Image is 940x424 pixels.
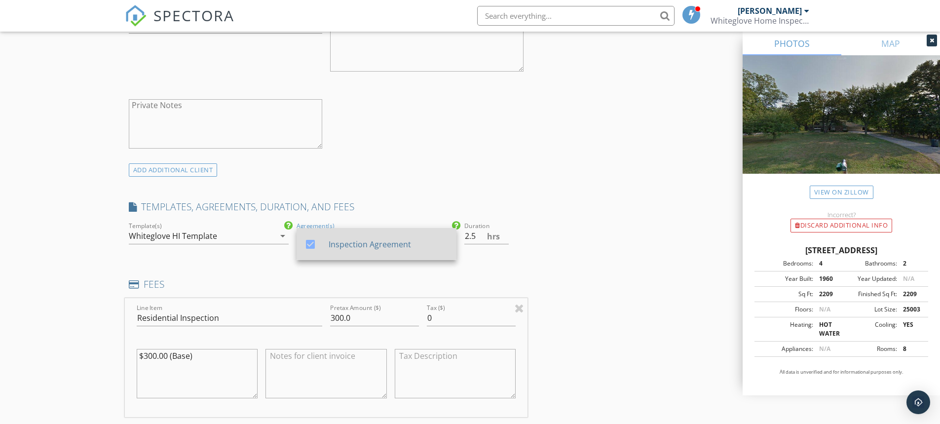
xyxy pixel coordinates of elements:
[129,163,218,177] div: ADD ADDITIONAL client
[129,278,524,291] h4: FEES
[819,345,830,353] span: N/A
[819,305,830,313] span: N/A
[897,259,925,268] div: 2
[153,5,234,26] span: SPECTORA
[757,305,813,314] div: Floors:
[743,55,940,197] img: streetview
[813,259,841,268] div: 4
[897,290,925,299] div: 2209
[897,320,925,338] div: YES
[841,305,897,314] div: Lot Size:
[841,320,897,338] div: Cooling:
[754,244,928,256] div: [STREET_ADDRESS]
[813,274,841,283] div: 1960
[813,290,841,299] div: 2209
[757,345,813,353] div: Appliances:
[125,13,234,34] a: SPECTORA
[328,238,448,250] div: Inspection Agreement
[903,274,914,283] span: N/A
[841,32,940,55] a: MAP
[125,5,147,27] img: The Best Home Inspection Software - Spectora
[487,232,500,240] span: hrs
[464,228,509,244] input: 0.0
[754,369,928,376] p: All data is unverified and for informational purposes only.
[129,231,217,240] div: Whiteglove HI Template
[129,200,524,213] h4: TEMPLATES, AGREEMENTS, DURATION, AND FEES
[841,274,897,283] div: Year Updated:
[277,230,289,242] i: arrow_drop_down
[897,305,925,314] div: 25003
[757,290,813,299] div: Sq Ft:
[897,345,925,353] div: 8
[810,186,873,199] a: View on Zillow
[711,16,809,26] div: Whiteglove Home Inspection, LLC
[841,259,897,268] div: Bathrooms:
[906,390,930,414] div: Open Intercom Messenger
[738,6,802,16] div: [PERSON_NAME]
[841,290,897,299] div: Finished Sq Ft:
[813,320,841,338] div: HOT WATER
[790,219,892,232] div: Discard Additional info
[743,211,940,219] div: Incorrect?
[757,259,813,268] div: Bedrooms:
[477,6,675,26] input: Search everything...
[757,320,813,338] div: Heating:
[743,32,841,55] a: PHOTOS
[841,345,897,353] div: Rooms:
[757,274,813,283] div: Year Built:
